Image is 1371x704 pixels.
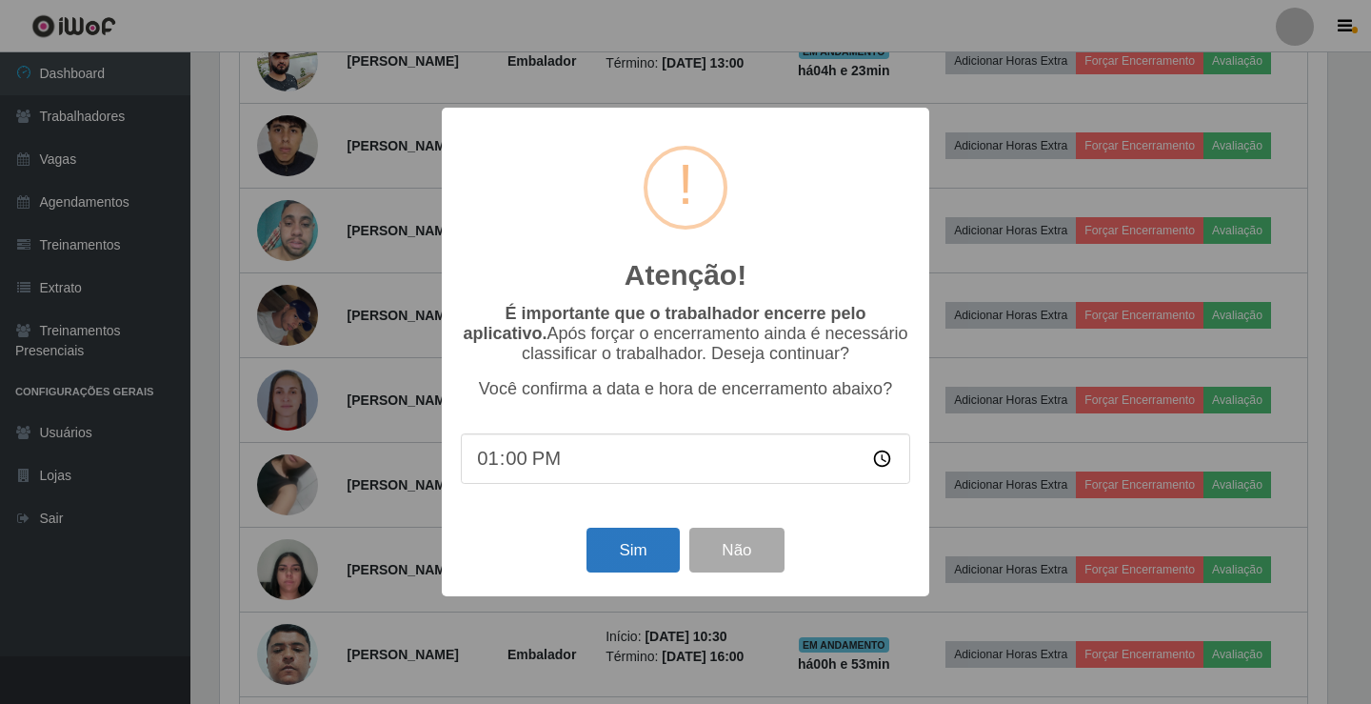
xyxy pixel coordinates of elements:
p: Após forçar o encerramento ainda é necessário classificar o trabalhador. Deseja continuar? [461,304,910,364]
p: Você confirma a data e hora de encerramento abaixo? [461,379,910,399]
button: Não [689,528,784,573]
b: É importante que o trabalhador encerre pelo aplicativo. [463,304,865,343]
h2: Atenção! [625,258,746,292]
button: Sim [586,528,679,573]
